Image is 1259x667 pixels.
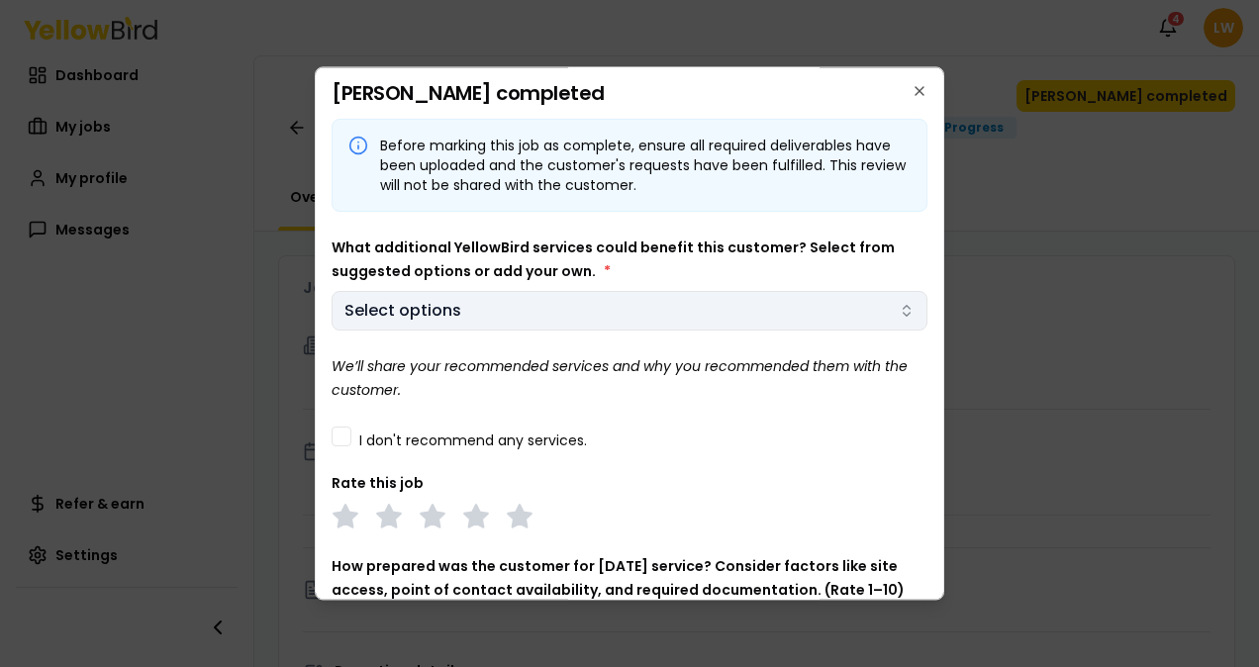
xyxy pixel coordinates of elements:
label: What additional YellowBird services could benefit this customer? Select from suggested options or... [332,238,895,281]
label: I don't recommend any services. [359,433,587,447]
button: Select options [332,291,927,331]
label: How prepared was the customer for [DATE] service? Consider factors like site access, point of con... [332,556,905,600]
span: Select options [344,299,461,323]
i: We’ll share your recommended services and why you recommended them with the customer. [332,356,908,400]
div: Before marking this job as complete, ensure all required deliverables have been uploaded and the ... [380,136,911,195]
label: Rate this job [332,473,424,493]
h2: [PERSON_NAME] completed [332,83,927,103]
